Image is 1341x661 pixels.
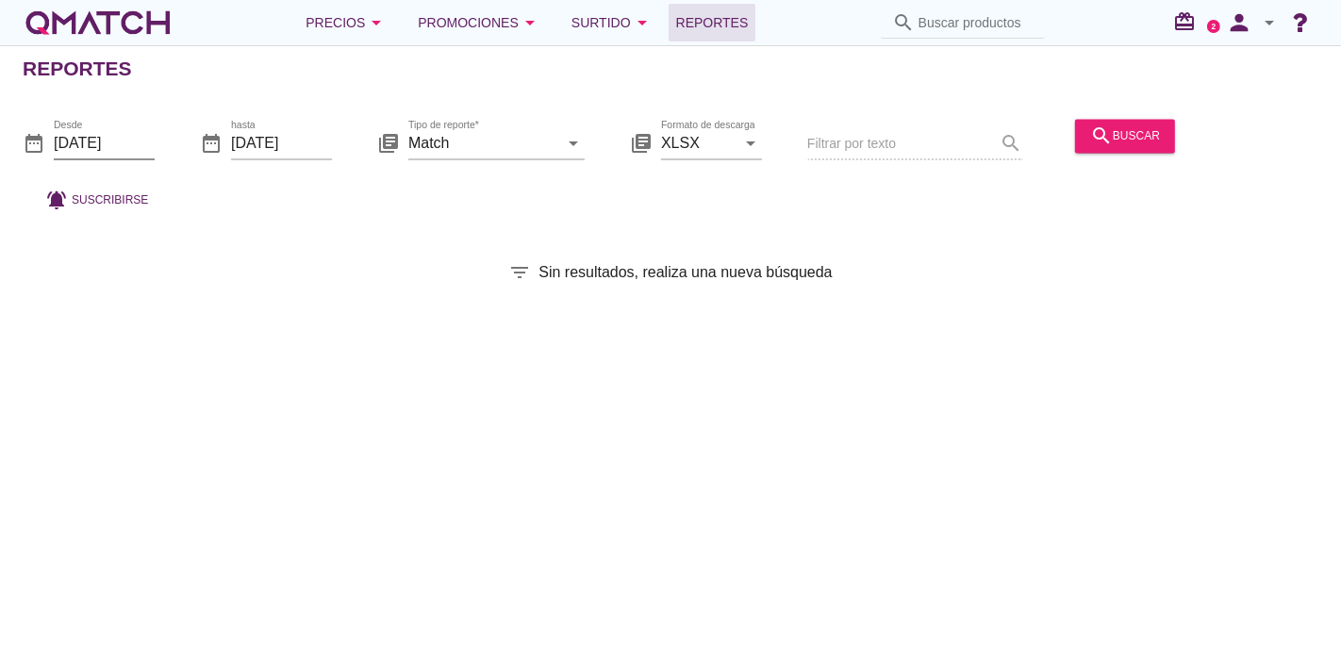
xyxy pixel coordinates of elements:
input: Tipo de reporte* [408,128,558,158]
i: arrow_drop_down [562,132,585,155]
input: Desde [54,128,155,158]
i: search [892,11,915,34]
i: notifications_active [45,189,72,211]
i: arrow_drop_down [631,11,654,34]
a: Reportes [669,4,756,41]
i: arrow_drop_down [739,132,762,155]
i: arrow_drop_down [365,11,388,34]
i: arrow_drop_down [1258,11,1281,34]
i: library_books [377,132,400,155]
a: 2 [1207,20,1220,33]
i: search [1090,124,1113,147]
i: filter_list [508,261,531,284]
div: buscar [1090,124,1160,147]
div: Promociones [418,11,541,34]
span: Reportes [676,11,749,34]
input: hasta [231,128,332,158]
span: Sin resultados, realiza una nueva búsqueda [538,261,832,284]
div: Surtido [571,11,654,34]
i: arrow_drop_down [519,11,541,34]
a: white-qmatch-logo [23,4,174,41]
i: library_books [630,132,653,155]
button: Precios [290,4,403,41]
button: Promociones [403,4,556,41]
button: Suscribirse [30,183,163,217]
text: 2 [1212,22,1217,30]
button: buscar [1075,119,1175,153]
span: Suscribirse [72,191,148,208]
h2: Reportes [23,54,132,84]
div: Precios [306,11,388,34]
i: person [1220,9,1258,36]
button: Surtido [556,4,669,41]
i: redeem [1173,10,1203,33]
input: Formato de descarga [661,128,736,158]
i: date_range [23,132,45,155]
input: Buscar productos [919,8,1034,38]
i: date_range [200,132,223,155]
